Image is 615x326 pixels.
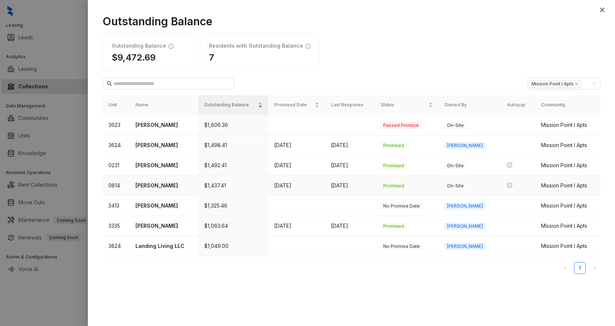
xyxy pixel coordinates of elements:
div: Mission Point I Apts [541,161,594,169]
td: $1,049.00 [198,236,269,256]
span: Status [381,102,427,109]
span: Passed Promise [381,122,421,129]
button: Close [598,6,607,14]
li: 1 [574,262,586,274]
span: On-Site [444,162,466,169]
td: [DATE] [325,155,375,176]
span: Promised [381,162,407,169]
span: On-Site [444,182,466,190]
th: Promised Date [268,95,325,115]
td: 0231 [102,155,130,176]
a: 1 [574,263,585,274]
span: Promised [381,223,407,230]
button: right [589,262,600,274]
td: 3624 [102,135,130,155]
td: $1,063.64 [198,216,269,236]
td: 0814 [102,176,130,196]
span: search [107,81,112,86]
div: Mission Point I Apts [541,242,594,250]
td: 3623 [102,115,130,135]
td: 3413 [102,196,130,216]
div: Mission Point I Apts [541,202,594,210]
div: Mission Point I Apts [541,141,594,149]
span: On-Site [444,122,466,129]
span: check-circle [507,183,512,188]
span: Promised Date [274,102,313,109]
h1: Residents with Outstanding Balance [209,43,303,49]
th: Owned By [439,95,501,115]
th: Last Response [325,95,375,115]
p: [PERSON_NAME] [135,121,192,129]
span: [PERSON_NAME] [444,142,485,149]
span: [PERSON_NAME] [444,243,485,250]
h1: 7 [209,52,310,63]
td: [DATE] [325,216,375,236]
p: [PERSON_NAME] [135,202,192,210]
td: [DATE] [268,216,325,236]
p: [PERSON_NAME] [135,141,192,149]
td: [DATE] [268,176,325,196]
th: Status [375,95,439,115]
th: Community [535,95,600,115]
p: [PERSON_NAME] [135,182,192,190]
span: Mission Point I Apts [529,80,581,88]
td: $1,492.41 [198,155,269,176]
span: [PERSON_NAME] [444,223,485,230]
span: No Promise Date [381,202,422,210]
span: Promised [381,142,407,149]
h1: Outstanding Balance [102,15,600,28]
span: close [575,82,578,86]
td: [DATE] [268,155,325,176]
th: Autopay [501,95,535,115]
span: No Promise Date [381,243,422,250]
td: 3335 [102,216,130,236]
h1: $9,472.69 [112,52,185,63]
span: close [599,7,605,13]
span: Outstanding Balance [204,102,257,109]
span: right [592,266,597,270]
div: Mission Point I Apts [541,222,594,230]
div: Mission Point I Apts [541,121,594,129]
p: [PERSON_NAME] [135,222,192,230]
td: $1,606.36 [198,115,269,135]
h1: Outstanding Balance [112,43,166,49]
p: Landing Living LLC [135,242,192,250]
li: Previous Page [559,262,571,274]
span: Promised [381,182,407,190]
td: 3824 [102,236,130,256]
span: left [563,266,567,270]
td: [DATE] [268,135,325,155]
td: $1,498.41 [198,135,269,155]
td: $1,437.41 [198,176,269,196]
div: Mission Point I Apts [541,182,594,190]
button: left [559,262,571,274]
th: Name [130,95,198,115]
td: [DATE] [325,135,375,155]
p: [PERSON_NAME] [135,161,192,169]
th: Unit [102,95,130,115]
li: Next Page [589,262,600,274]
td: [DATE] [325,176,375,196]
span: [PERSON_NAME] [444,202,485,210]
span: info-circle [305,43,310,49]
span: check-circle [507,162,512,168]
td: $1,325.46 [198,196,269,216]
span: info-circle [168,43,174,49]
